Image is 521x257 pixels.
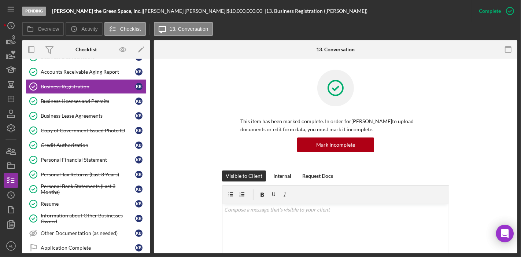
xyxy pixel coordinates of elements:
[26,211,147,226] a: Information about Other Businesses OwnedKB
[273,170,291,181] div: Internal
[135,186,143,193] div: K B
[135,171,143,178] div: K B
[316,137,355,152] div: Mark Incomplete
[81,26,97,32] label: Activity
[41,172,135,177] div: Personal Tax Returns (Last 3 Years)
[479,4,501,18] div: Complete
[135,244,143,252] div: K B
[26,182,147,197] a: Personal Bank Statements (Last 3 Months)KB
[41,201,135,207] div: Resume
[26,153,147,167] a: Personal Financial StatementKB
[302,170,333,181] div: Request Docs
[52,8,141,14] b: [PERSON_NAME] the Green Space, Inc.
[120,26,141,32] label: Checklist
[26,109,147,123] a: Business Lease AgreementsKB
[26,79,147,94] a: Business RegistrationKB
[135,68,143,76] div: K B
[135,142,143,149] div: K B
[41,69,135,75] div: Accounts Receivable Aging Report
[135,83,143,90] div: K B
[26,138,147,153] a: Credit AuthorizationKB
[297,137,374,152] button: Mark Incomplete
[240,117,431,134] p: This item has been marked complete. In order for [PERSON_NAME] to upload documents or edit form d...
[472,4,517,18] button: Complete
[26,65,147,79] a: Accounts Receivable Aging ReportKB
[143,8,227,14] div: [PERSON_NAME] [PERSON_NAME] |
[26,123,147,138] a: Copy of Government Issued Photo IDKB
[135,112,143,120] div: K B
[222,170,266,181] button: Visible to Client
[135,230,143,237] div: K B
[41,84,135,89] div: Business Registration
[41,183,135,195] div: Personal Bank Statements (Last 3 Months)
[270,170,295,181] button: Internal
[26,167,147,182] a: Personal Tax Returns (Last 3 Years)KB
[41,113,135,119] div: Business Lease Agreements
[135,156,143,164] div: K B
[41,128,135,133] div: Copy of Government Issued Photo ID
[170,26,208,32] label: 13. Conversation
[135,215,143,222] div: K B
[26,241,147,255] a: Application CompleteKB
[135,98,143,105] div: K B
[9,244,13,248] text: AL
[41,245,135,251] div: Application Complete
[66,22,102,36] button: Activity
[226,170,262,181] div: Visible to Client
[265,8,367,14] div: | 13. Business Registration ([PERSON_NAME])
[299,170,337,181] button: Request Docs
[26,94,147,109] a: Business Licenses and PermitsKB
[135,127,143,134] div: K B
[41,157,135,163] div: Personal Financial Statement
[41,142,135,148] div: Credit Authorization
[41,213,135,224] div: Information about Other Businesses Owned
[496,225,514,242] div: Open Intercom Messenger
[227,8,265,14] div: $10,000,000.00
[4,239,18,253] button: AL
[41,230,135,236] div: Other Documentation (as needed)
[52,8,143,14] div: |
[38,26,59,32] label: Overview
[41,98,135,104] div: Business Licenses and Permits
[135,200,143,208] div: K B
[75,47,97,52] div: Checklist
[154,22,213,36] button: 13. Conversation
[22,7,46,16] div: Pending
[317,47,355,52] div: 13. Conversation
[22,22,64,36] button: Overview
[26,226,147,241] a: Other Documentation (as needed)KB
[26,197,147,211] a: ResumeKB
[104,22,146,36] button: Checklist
